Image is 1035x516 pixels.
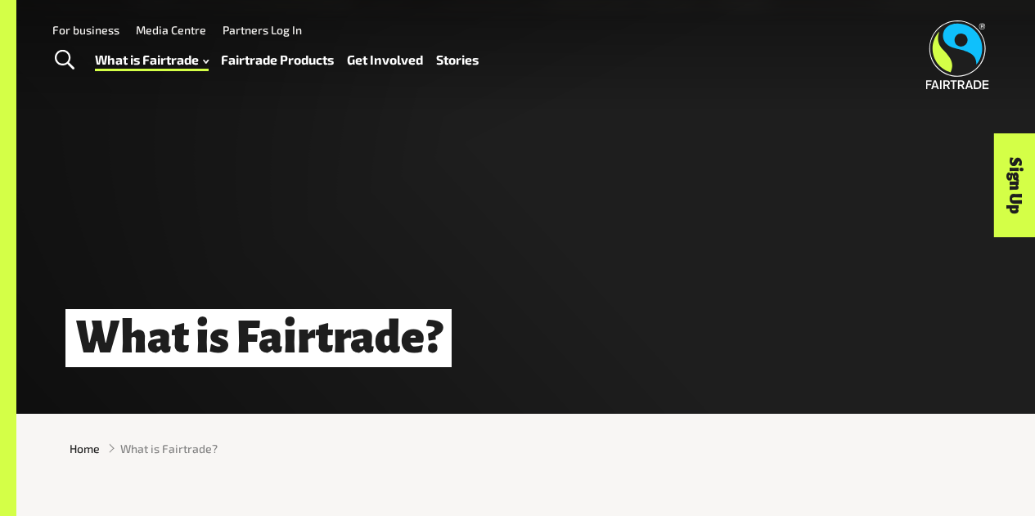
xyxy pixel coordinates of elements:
img: Fairtrade Australia New Zealand logo [926,20,989,89]
a: Partners Log In [223,23,302,37]
a: Fairtrade Products [221,48,334,71]
a: For business [52,23,119,37]
a: Media Centre [136,23,206,37]
a: What is Fairtrade [95,48,209,71]
span: What is Fairtrade? [120,440,218,457]
a: Stories [436,48,479,71]
a: Home [70,440,100,457]
h1: What is Fairtrade? [65,309,452,367]
a: Toggle Search [44,40,84,81]
a: Get Involved [347,48,423,71]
